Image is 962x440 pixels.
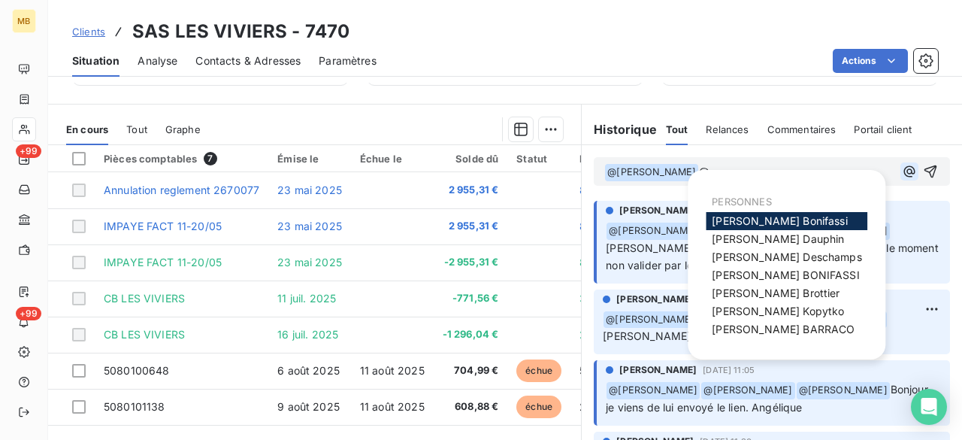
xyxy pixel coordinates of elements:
[277,256,342,269] span: 23 mai 2025
[104,152,259,165] div: Pièces comptables
[443,363,499,378] span: 704,99 €
[579,364,591,377] span: 5 j
[104,364,170,377] span: 5080100648
[277,400,340,413] span: 9 août 2025
[443,327,499,342] span: -1 296,04 €
[443,291,499,306] span: -771,56 €
[204,152,217,165] span: 7
[443,219,499,234] span: 2 955,31 €
[319,53,377,68] span: Paramètres
[104,184,259,196] span: Annulation reglement 2670077
[277,184,342,196] span: 23 mai 2025
[16,144,41,158] span: +99
[72,26,105,38] span: Clients
[701,382,794,399] span: @ [PERSON_NAME]
[12,9,36,33] div: MB
[443,183,499,198] span: 2 955,31 €
[706,123,749,135] span: Relances
[277,292,336,305] span: 11 juil. 2025
[516,360,561,382] span: échue
[12,147,35,171] a: +99
[443,153,499,165] div: Solde dû
[195,53,301,68] span: Contacts & Adresses
[854,123,912,135] span: Portail client
[607,382,700,399] span: @ [PERSON_NAME]
[606,241,942,272] span: [PERSON_NAME], le lien CB est toujours en cours. pour le moment non valider par le client. Angélique
[712,196,771,208] span: PERSONNES
[104,292,185,305] span: CB LES VIVIERS
[277,153,342,165] div: Émise le
[579,328,599,341] span: 26 j
[104,400,165,413] span: 5080101138
[104,256,222,269] span: IMPAYE FACT 11-20/05
[911,389,947,425] div: Open Intercom Messenger
[277,220,342,232] span: 23 mai 2025
[360,400,425,413] span: 11 août 2025
[712,323,855,335] span: [PERSON_NAME] BARRACO
[579,220,599,232] span: 80 j
[579,292,597,305] span: 31 j
[579,256,599,269] span: 80 j
[712,214,847,227] span: [PERSON_NAME] Bonifassi
[712,269,859,281] span: [PERSON_NAME] BONIFASSI
[72,24,105,39] a: Clients
[582,120,657,138] h6: Historique
[579,400,591,413] span: 2 j
[72,53,119,68] span: Situation
[619,363,697,377] span: [PERSON_NAME]
[66,123,108,135] span: En cours
[516,153,561,165] div: Statut
[579,184,599,196] span: 80 j
[616,293,694,306] span: [PERSON_NAME]
[104,328,185,341] span: CB LES VIVIERS
[797,382,890,399] span: @ [PERSON_NAME]
[165,123,201,135] span: Graphe
[605,164,698,181] span: @ [PERSON_NAME]
[712,287,839,299] span: [PERSON_NAME] Brottier
[603,329,875,342] span: [PERSON_NAME], est ce que la cliente a réglé ? merci
[712,250,861,263] span: [PERSON_NAME] Deschamps
[277,328,338,341] span: 16 juil. 2025
[712,305,844,317] span: [PERSON_NAME] Kopytko
[833,49,908,73] button: Actions
[619,204,697,217] span: [PERSON_NAME]
[138,53,177,68] span: Analyse
[666,123,688,135] span: Tout
[579,153,620,165] div: Délai
[132,18,349,45] h3: SAS LES VIVIERS - 7470
[443,255,499,270] span: -2 955,31 €
[360,364,425,377] span: 11 août 2025
[16,307,41,320] span: +99
[604,311,697,329] span: @ [PERSON_NAME]
[104,220,222,232] span: IMPAYE FACT 11-20/05
[607,223,700,240] span: @ [PERSON_NAME]
[443,399,499,414] span: 608,88 €
[126,123,147,135] span: Tout
[703,366,755,375] span: [DATE] 11:05
[699,165,709,178] span: @
[516,396,561,418] span: échue
[360,153,425,165] div: Échue le
[767,123,836,135] span: Commentaires
[277,364,340,377] span: 6 août 2025
[712,232,844,245] span: [PERSON_NAME] Dauphin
